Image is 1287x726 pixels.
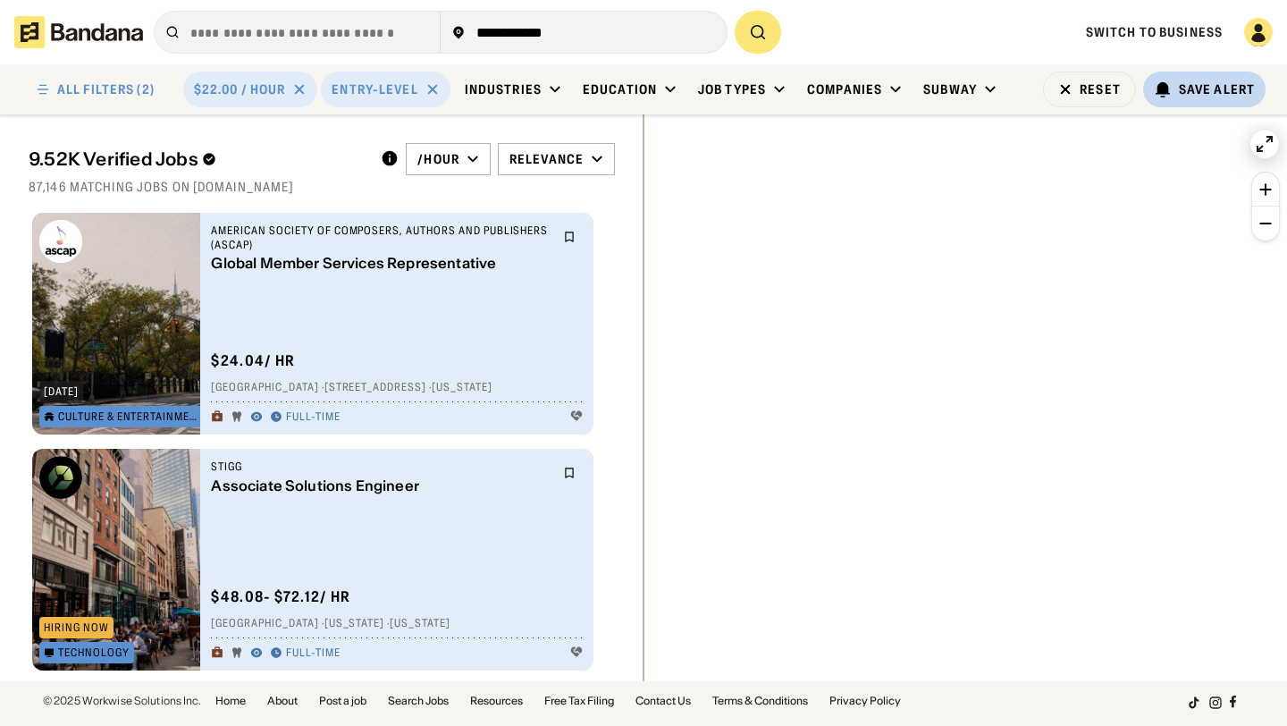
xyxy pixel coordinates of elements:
[923,81,977,97] div: Subway
[58,647,130,658] div: Technology
[583,81,657,97] div: Education
[829,696,901,706] a: Privacy Policy
[286,410,341,425] div: Full-time
[509,151,584,167] div: Relevance
[44,386,79,397] div: [DATE]
[211,587,350,606] div: $ 48.08 - $72.12 / hr
[14,16,143,48] img: Bandana logotype
[286,646,341,661] div: Full-time
[29,148,366,170] div: 9.52K Verified Jobs
[267,696,298,706] a: About
[332,81,417,97] div: Entry-Level
[215,696,246,706] a: Home
[635,696,691,706] a: Contact Us
[698,81,766,97] div: Job Types
[1086,24,1223,40] a: Switch to Business
[1179,81,1255,97] div: Save Alert
[29,206,615,683] div: grid
[544,696,614,706] a: Free Tax Filing
[712,696,808,706] a: Terms & Conditions
[211,224,552,251] div: American Society of Composers, Authors and Publishers (ASCAP)
[211,256,552,273] div: Global Member Services Representative
[465,81,542,97] div: Industries
[44,622,109,633] div: Hiring Now
[211,381,583,395] div: [GEOGRAPHIC_DATA] · [STREET_ADDRESS] · [US_STATE]
[194,81,286,97] div: $22.00 / hour
[39,456,82,499] img: Stigg logo
[58,411,203,422] div: Culture & Entertainment
[43,696,201,706] div: © 2025 Workwise Solutions Inc.
[319,696,366,706] a: Post a job
[417,151,459,167] div: /hour
[211,617,583,631] div: [GEOGRAPHIC_DATA] · [US_STATE] · [US_STATE]
[1080,83,1121,96] div: Reset
[57,83,155,96] div: ALL FILTERS (2)
[211,477,552,494] div: Associate Solutions Engineer
[211,351,295,370] div: $ 24.04 / hr
[29,179,615,195] div: 87,146 matching jobs on [DOMAIN_NAME]
[807,81,882,97] div: Companies
[388,696,449,706] a: Search Jobs
[211,460,552,474] div: Stigg
[470,696,523,706] a: Resources
[39,220,82,263] img: American Society of Composers, Authors and Publishers (ASCAP) logo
